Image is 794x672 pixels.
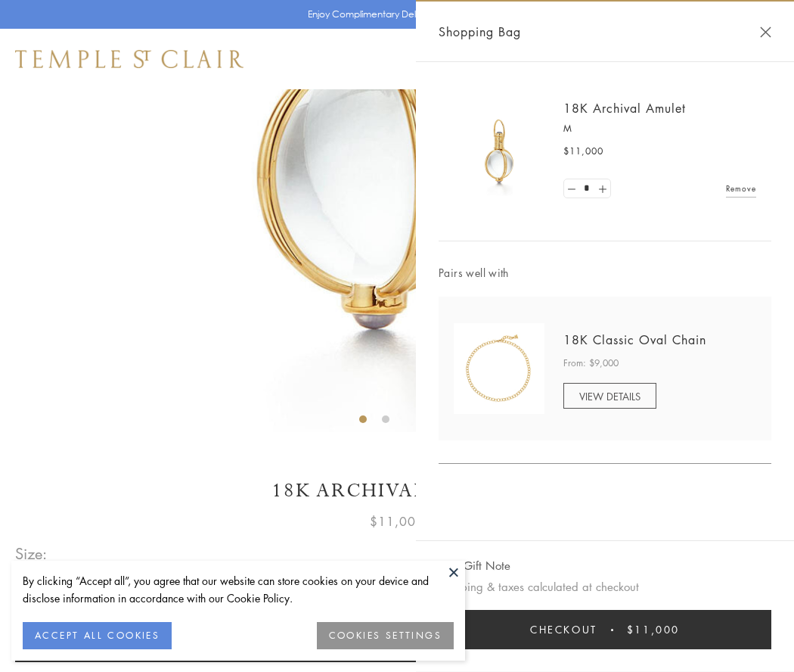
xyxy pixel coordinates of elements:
[439,22,521,42] span: Shopping Bag
[564,179,579,198] a: Set quantity to 0
[563,383,656,409] a: VIEW DETAILS
[760,26,771,38] button: Close Shopping Bag
[15,541,48,566] span: Size:
[563,121,756,136] p: M
[627,621,680,638] span: $11,000
[308,7,479,22] p: Enjoy Complimentary Delivery & Returns
[563,356,619,371] span: From: $9,000
[439,264,771,282] span: Pairs well with
[563,100,686,117] a: 18K Archival Amulet
[454,106,544,197] img: 18K Archival Amulet
[439,577,771,596] p: Shipping & taxes calculated at checkout
[317,622,454,649] button: COOKIES SETTINGS
[15,50,243,68] img: Temple St. Clair
[594,179,609,198] a: Set quantity to 2
[530,621,597,638] span: Checkout
[23,622,172,649] button: ACCEPT ALL COOKIES
[726,180,756,197] a: Remove
[579,389,640,403] span: VIEW DETAILS
[563,144,603,159] span: $11,000
[439,556,510,575] button: Add Gift Note
[439,610,771,649] button: Checkout $11,000
[23,572,454,607] div: By clicking “Accept all”, you agree that our website can store cookies on your device and disclos...
[370,512,424,531] span: $11,000
[454,323,544,414] img: N88865-OV18
[15,478,779,504] h1: 18K Archival Amulet
[563,331,706,348] a: 18K Classic Oval Chain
